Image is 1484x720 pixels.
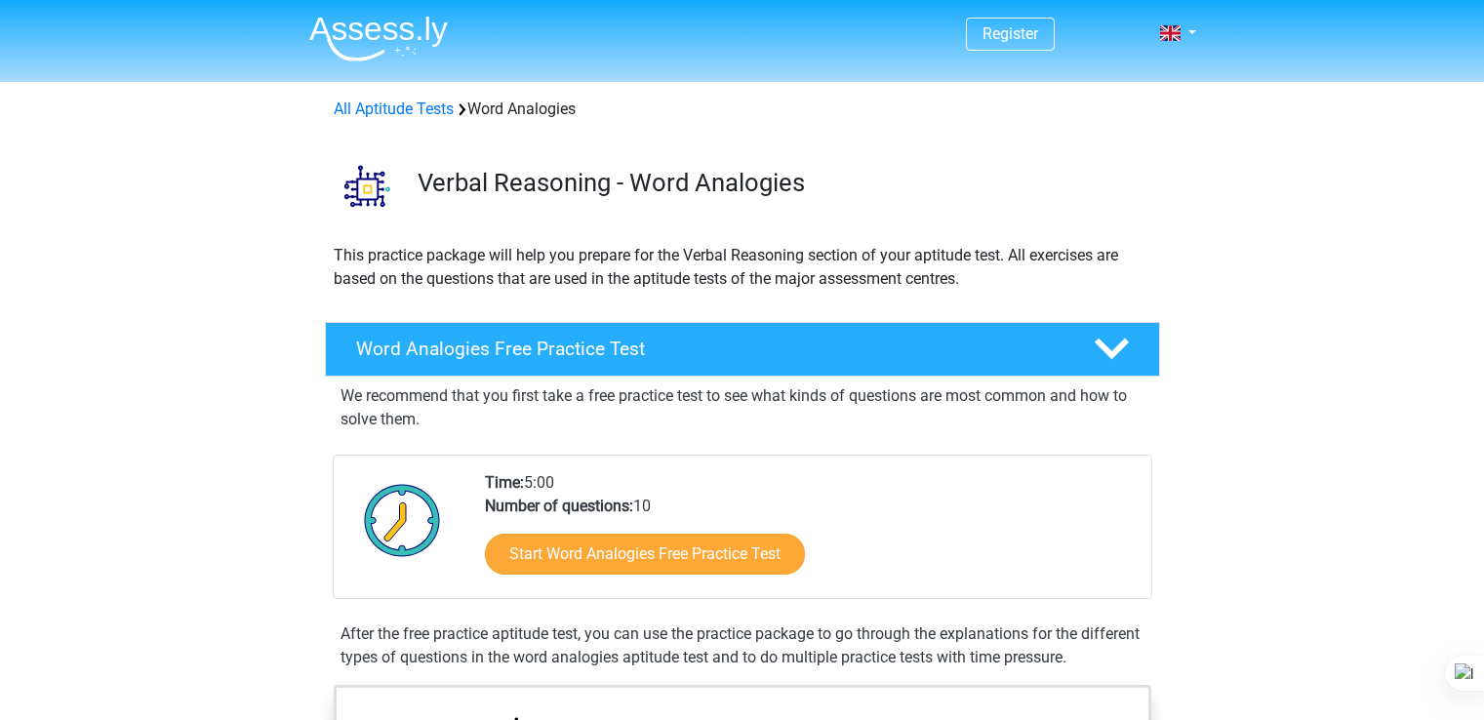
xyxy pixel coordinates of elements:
[341,384,1144,431] p: We recommend that you first take a free practice test to see what kinds of questions are most com...
[418,168,1144,198] h3: Verbal Reasoning - Word Analogies
[983,24,1038,43] a: Register
[309,16,448,61] img: Assessly
[485,473,524,492] b: Time:
[334,244,1151,291] p: This practice package will help you prepare for the Verbal Reasoning section of your aptitude tes...
[485,534,805,575] a: Start Word Analogies Free Practice Test
[326,144,409,227] img: word analogies
[353,471,452,569] img: Clock
[334,100,454,118] a: All Aptitude Tests
[333,622,1152,669] div: After the free practice aptitude test, you can use the practice package to go through the explana...
[317,322,1168,377] a: Word Analogies Free Practice Test
[470,471,1150,598] div: 5:00 10
[485,497,633,515] b: Number of questions:
[326,98,1159,121] div: Word Analogies
[356,338,1063,360] h4: Word Analogies Free Practice Test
